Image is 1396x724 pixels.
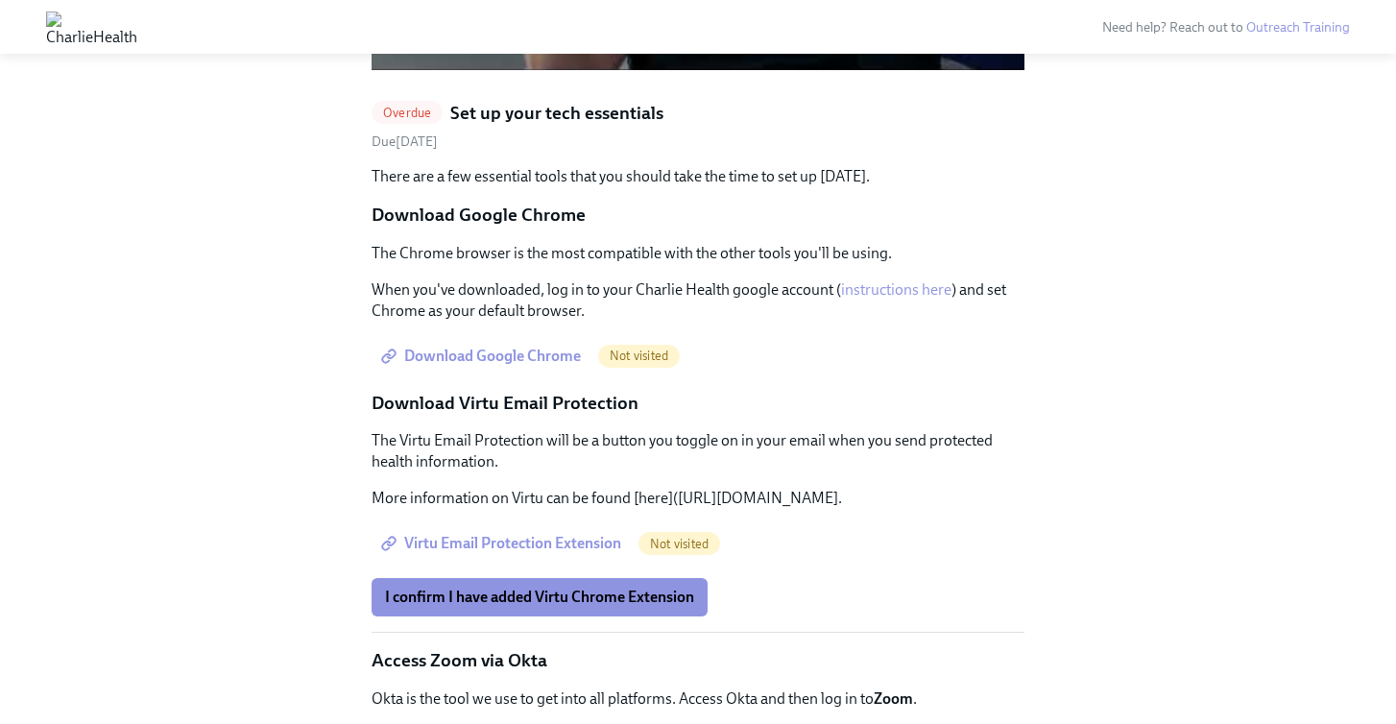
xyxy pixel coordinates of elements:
[372,243,1024,264] p: The Chrome browser is the most compatible with the other tools you'll be using.
[372,488,1024,509] p: More information on Virtu can be found [here]([URL][DOMAIN_NAME].
[372,106,443,120] span: Overdue
[372,391,1024,416] p: Download Virtu Email Protection
[372,101,1024,152] a: OverdueSet up your tech essentialsDue[DATE]
[46,12,137,42] img: CharlieHealth
[372,578,708,616] button: I confirm I have added Virtu Chrome Extension
[372,166,1024,187] p: There are a few essential tools that you should take the time to set up [DATE].
[372,430,1024,472] p: The Virtu Email Protection will be a button you toggle on in your email when you send protected h...
[598,349,680,363] span: Not visited
[450,101,663,126] h5: Set up your tech essentials
[372,688,1024,710] p: Okta is the tool we use to get into all platforms. Access Okta and then log in to .
[1102,19,1350,36] span: Need help? Reach out to
[372,203,1024,228] p: Download Google Chrome
[385,347,581,366] span: Download Google Chrome
[372,648,1024,673] p: Access Zoom via Okta
[372,279,1024,322] p: When you've downloaded, log in to your Charlie Health google account ( ) and set Chrome as your d...
[372,133,438,150] span: Tuesday, September 23rd 2025, 7:00 am
[841,280,951,299] a: instructions here
[372,524,635,563] a: Virtu Email Protection Extension
[385,588,694,607] span: I confirm I have added Virtu Chrome Extension
[372,337,594,375] a: Download Google Chrome
[638,537,720,551] span: Not visited
[1246,19,1350,36] a: Outreach Training
[385,534,621,553] span: Virtu Email Protection Extension
[874,689,913,708] strong: Zoom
